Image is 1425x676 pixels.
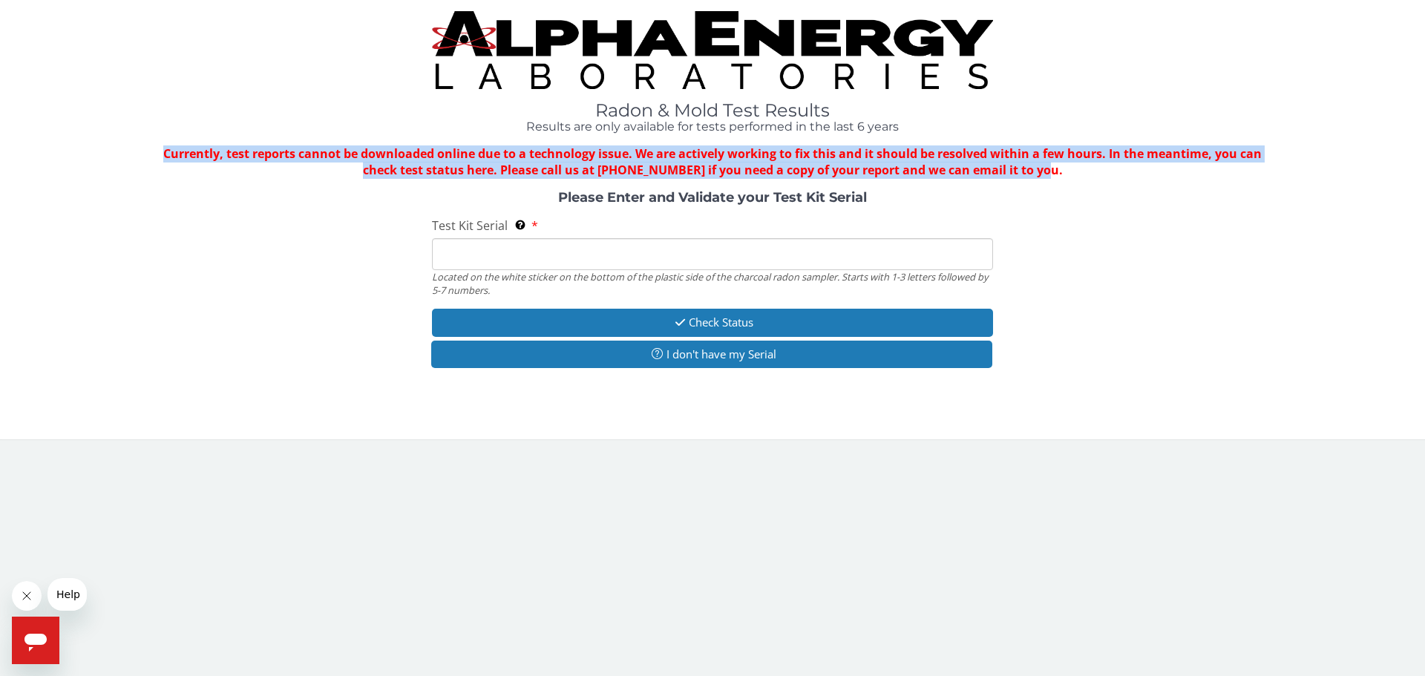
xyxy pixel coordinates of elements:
[432,101,993,120] h1: Radon & Mold Test Results
[47,578,87,611] iframe: Message from company
[12,617,59,664] iframe: Button to launch messaging window
[432,309,993,336] button: Check Status
[431,341,992,368] button: I don't have my Serial
[12,581,42,611] iframe: Close message
[432,11,993,89] img: TightCrop.jpg
[432,217,508,234] span: Test Kit Serial
[163,145,1262,179] strong: Currently, test reports cannot be downloaded online due to a technology issue. We are actively wo...
[432,270,993,298] div: Located on the white sticker on the bottom of the plastic side of the charcoal radon sampler. Sta...
[558,189,867,206] strong: Please Enter and Validate your Test Kit Serial
[432,120,993,134] h4: Results are only available for tests performed in the last 6 years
